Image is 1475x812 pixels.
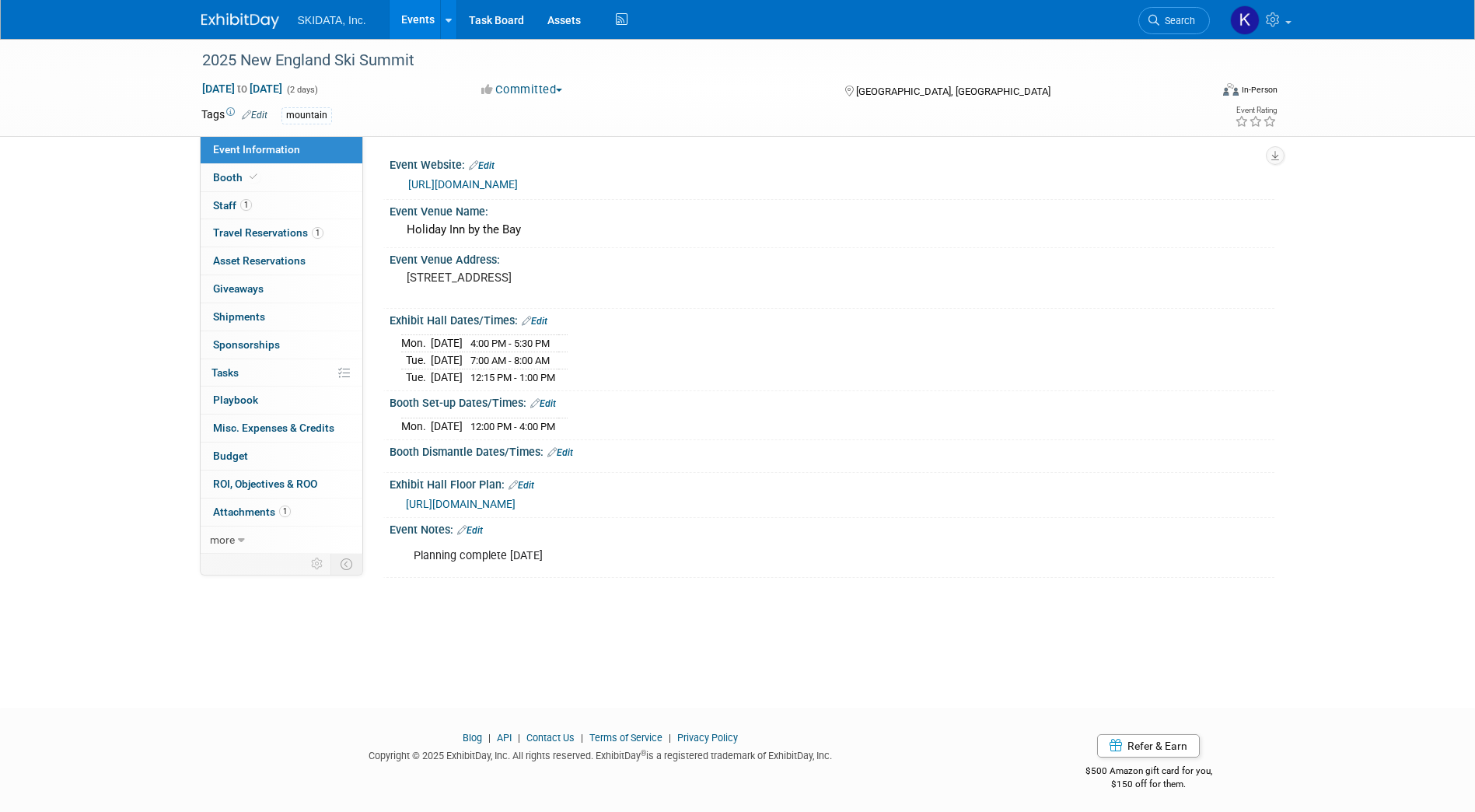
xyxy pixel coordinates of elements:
div: Event Format [1118,81,1278,104]
span: more [210,534,235,546]
a: Budget [201,443,362,470]
span: Event Information [213,143,300,156]
a: Edit [509,480,534,491]
a: Privacy Policy [677,732,738,744]
td: Tue. [401,369,431,385]
a: Staff1 [201,192,362,219]
a: Edit [522,316,547,327]
a: Event Information [201,136,362,163]
div: Planning complete [DATE] [403,541,1103,572]
span: [GEOGRAPHIC_DATA], [GEOGRAPHIC_DATA] [856,86,1050,97]
span: | [665,732,675,744]
span: 1 [240,199,252,211]
a: Booth [201,164,362,191]
a: Search [1138,7,1210,34]
span: | [577,732,587,744]
a: Asset Reservations [201,247,362,275]
td: Tue. [401,352,431,369]
div: $150 off for them. [1023,778,1274,791]
sup: ® [641,749,646,758]
a: Refer & Earn [1097,734,1200,758]
div: Booth Dismantle Dates/Times: [390,440,1274,460]
td: Tags [201,107,267,124]
div: Copyright © 2025 ExhibitDay, Inc. All rights reserved. ExhibitDay is a registered trademark of Ex... [201,745,1001,763]
div: Event Website: [390,153,1274,173]
a: Shipments [201,303,362,331]
a: Edit [530,398,556,409]
a: Giveaways [201,275,362,303]
a: API [497,732,512,744]
div: Event Venue Name: [390,200,1274,219]
span: | [484,732,495,744]
img: ExhibitDay [201,13,279,29]
a: Edit [242,110,267,121]
div: 2025 New England Ski Summit [197,47,1187,75]
a: Edit [469,160,495,171]
span: Budget [213,450,248,462]
span: Tasks [211,366,239,379]
span: Search [1159,15,1195,26]
span: 7:00 AM - 8:00 AM [470,355,550,366]
span: 4:00 PM - 5:30 PM [470,338,550,349]
button: Committed [476,82,568,98]
td: Mon. [401,335,431,352]
a: [URL][DOMAIN_NAME] [408,178,518,191]
span: Playbook [213,394,258,406]
img: Format-Inperson.png [1223,83,1239,96]
div: Exhibit Hall Floor Plan: [390,473,1274,493]
a: Terms of Service [589,732,662,744]
i: Booth reservation complete [250,173,257,181]
a: Attachments1 [201,499,362,526]
span: 1 [279,506,291,517]
td: Mon. [401,418,431,434]
span: (2 days) [285,85,318,95]
a: Edit [547,447,573,458]
td: Personalize Event Tab Strip [304,554,331,574]
span: Giveaways [213,282,264,295]
span: Staff [213,199,252,212]
span: | [514,732,524,744]
span: Asset Reservations [213,254,306,267]
a: [URL][DOMAIN_NAME] [406,498,516,510]
a: Sponsorships [201,331,362,359]
td: [DATE] [431,369,463,385]
td: [DATE] [431,352,463,369]
span: to [235,82,250,95]
div: Booth Set-up Dates/Times: [390,391,1274,411]
td: Toggle Event Tabs [330,554,362,574]
a: Misc. Expenses & Credits [201,415,362,442]
span: Sponsorships [213,338,280,351]
span: Booth [213,171,260,184]
a: Edit [457,525,483,536]
a: more [201,527,362,554]
td: [DATE] [431,335,463,352]
span: 12:15 PM - 1:00 PM [470,372,555,383]
span: 12:00 PM - 4:00 PM [470,421,555,432]
span: Travel Reservations [213,226,323,239]
span: Misc. Expenses & Credits [213,422,334,434]
span: [DATE] [DATE] [201,82,283,96]
a: Contact Us [526,732,575,744]
div: In-Person [1241,84,1278,96]
div: Exhibit Hall Dates/Times: [390,309,1274,329]
a: Tasks [201,359,362,387]
div: mountain [281,107,332,124]
span: Attachments [213,506,291,518]
img: Kim Masoner [1230,5,1260,35]
a: Travel Reservations1 [201,219,362,247]
div: Event Venue Address: [390,248,1274,268]
div: $500 Amazon gift card for you, [1023,754,1274,790]
span: 1 [312,227,323,239]
span: SKIDATA, Inc. [298,14,366,26]
div: Holiday Inn by the Bay [401,218,1263,242]
span: ROI, Objectives & ROO [213,478,317,490]
div: Event Rating [1235,107,1277,114]
pre: [STREET_ADDRESS] [407,271,741,285]
a: Playbook [201,387,362,414]
span: Shipments [213,310,265,323]
a: Blog [463,732,482,744]
div: Event Notes: [390,518,1274,538]
td: [DATE] [431,418,463,434]
a: ROI, Objectives & ROO [201,471,362,498]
